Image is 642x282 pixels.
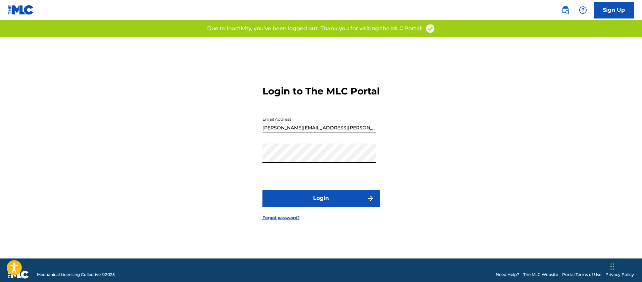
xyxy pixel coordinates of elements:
a: Need Help? [496,272,519,278]
img: help [579,6,587,14]
div: Help [576,3,590,17]
iframe: Chat Widget [608,250,642,282]
a: The MLC Website [523,272,558,278]
a: Privacy Policy [605,272,634,278]
a: Portal Terms of Use [562,272,601,278]
img: logo [8,271,29,279]
a: Sign Up [594,2,634,18]
p: Due to inactivity, you've been logged out. Thank you for visiting the MLC Portal! [207,25,423,33]
a: Forgot password? [262,215,300,221]
img: access [425,24,435,34]
span: Mechanical Licensing Collective © 2025 [37,272,115,278]
div: Drag [610,256,614,277]
a: Public Search [559,3,572,17]
img: MLC Logo [8,5,34,15]
h3: Login to The MLC Portal [262,85,380,97]
button: Login [262,190,380,207]
img: f7272a7cc735f4ea7f67.svg [366,194,375,202]
img: search [561,6,570,14]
